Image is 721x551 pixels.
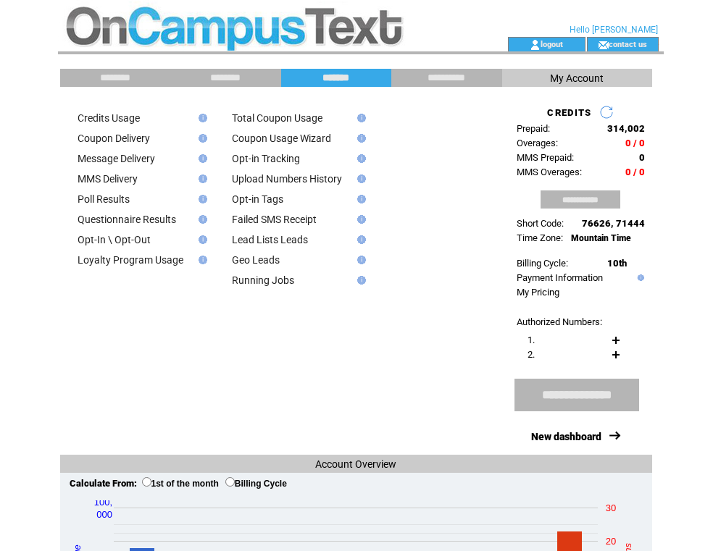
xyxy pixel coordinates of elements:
[353,114,366,122] img: help.gif
[353,276,366,285] img: help.gif
[570,25,658,35] span: Hello [PERSON_NAME]
[194,195,207,203] img: help.gif
[232,214,317,225] a: Failed SMS Receipt
[194,256,207,264] img: help.gif
[634,274,644,281] img: help.gif
[605,536,615,547] text: 20
[528,335,535,345] span: 1.
[194,215,207,224] img: help.gif
[353,215,366,224] img: help.gif
[517,123,550,134] span: Prepaid:
[607,258,627,269] span: 10th
[232,153,300,164] a: Opt-in Tracking
[70,478,137,489] span: Calculate From:
[517,138,558,148] span: Overages:
[353,134,366,143] img: help.gif
[605,502,615,513] text: 30
[78,234,151,245] a: Opt-In \ Opt-Out
[353,154,366,163] img: help.gif
[517,152,574,163] span: MMS Prepaid:
[517,272,603,283] a: Payment Information
[547,107,591,118] span: CREDITS
[232,234,308,245] a: Lead Lists Leads
[550,72,604,84] span: My Account
[582,218,645,229] span: 76626, 71444
[142,479,219,489] label: 1st of the month
[142,477,151,487] input: 1st of the month
[530,39,541,51] img: account_icon.gif
[232,274,294,286] a: Running Jobs
[232,254,280,266] a: Geo Leads
[517,316,602,327] span: Authorized Numbers:
[517,218,564,229] span: Short Code:
[571,233,631,243] span: Mountain Time
[517,167,582,177] span: MMS Overages:
[609,39,647,49] a: contact us
[78,153,155,164] a: Message Delivery
[598,39,609,51] img: contact_us_icon.gif
[232,112,322,124] a: Total Coupon Usage
[194,235,207,244] img: help.gif
[517,258,568,269] span: Billing Cycle:
[541,39,563,49] a: logout
[639,152,645,163] span: 0
[353,256,366,264] img: help.gif
[528,349,535,360] span: 2.
[194,174,207,183] img: help.gif
[531,431,601,442] a: New dashboard
[78,112,140,124] a: Credits Usage
[78,193,130,205] a: Poll Results
[78,173,138,185] a: MMS Delivery
[194,154,207,163] img: help.gif
[353,235,366,244] img: help.gif
[78,133,150,144] a: Coupon Delivery
[225,479,287,489] label: Billing Cycle
[232,193,283,205] a: Opt-in Tags
[194,114,207,122] img: help.gif
[625,138,645,148] span: 0 / 0
[315,458,396,470] span: Account Overview
[625,167,645,177] span: 0 / 0
[517,287,559,298] a: My Pricing
[78,254,183,266] a: Loyalty Program Usage
[194,134,207,143] img: help.gif
[78,214,176,225] a: Questionnaire Results
[232,173,342,185] a: Upload Numbers History
[607,123,645,134] span: 314,002
[96,509,112,520] text: 000
[517,232,563,243] span: Time Zone:
[232,133,331,144] a: Coupon Usage Wizard
[353,174,366,183] img: help.gif
[225,477,235,487] input: Billing Cycle
[93,497,112,508] text: 100,
[353,195,366,203] img: help.gif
